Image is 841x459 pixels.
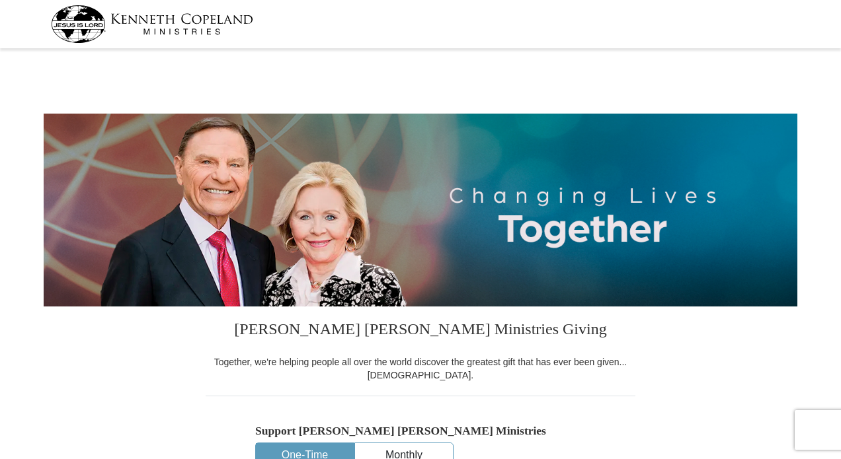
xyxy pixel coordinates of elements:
[255,424,586,438] h5: Support [PERSON_NAME] [PERSON_NAME] Ministries
[206,355,635,382] div: Together, we're helping people all over the world discover the greatest gift that has ever been g...
[51,5,253,43] img: kcm-header-logo.svg
[206,306,635,355] h3: [PERSON_NAME] [PERSON_NAME] Ministries Giving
